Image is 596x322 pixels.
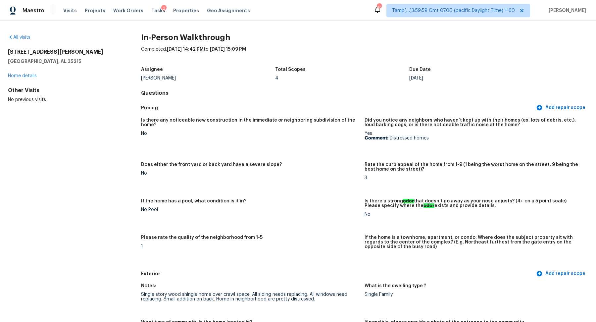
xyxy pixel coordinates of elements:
button: Add repair scope [535,268,588,280]
h5: Notes: [141,284,156,288]
h5: Does either the front yard or back yard have a severe slope? [141,162,282,167]
h5: Exterior [141,270,535,277]
div: No [141,171,359,176]
span: [PERSON_NAME] [546,7,586,14]
h5: Is there any noticeable new construction in the immediate or neighboring subdivision of the home? [141,118,359,127]
span: Tamp[…]3:59:59 Gmt 0700 (pacific Daylight Time) + 60 [392,7,515,14]
span: Geo Assignments [207,7,250,14]
h5: What is the dwelling type ? [365,284,426,288]
div: Other Visits [8,87,120,94]
span: Visits [63,7,77,14]
div: Single story wood shingle home over crawl space. All siding needs replacing. All windows need rep... [141,292,359,301]
h2: [STREET_ADDRESS][PERSON_NAME] [8,49,120,55]
h5: If the home is a townhome, apartment, or condo: Where does the subject property sit with regards ... [365,235,583,249]
div: No Pool [141,207,359,212]
div: [PERSON_NAME] [141,76,275,80]
p: Distressed homes [365,136,583,140]
div: 464 [377,4,381,11]
div: 2 [161,5,167,12]
h5: Please rate the quality of the neighborhood from 1-5 [141,235,263,240]
h5: If the home has a pool, what condition is it in? [141,199,246,203]
h4: Questions [141,90,588,96]
h5: Is there a strong that doesn't go away as your nose adjusts? (4+ on a 5 point scale) Please speci... [365,199,583,208]
div: Completed: to [141,46,588,63]
h5: Did you notice any neighbors who haven't kept up with their homes (ex. lots of debris, etc.), lou... [365,118,583,127]
ah_el_jm_1744356538015: odor [403,199,414,203]
div: No [365,212,583,217]
div: [DATE] [409,76,543,80]
span: [DATE] 14:42 PM [167,47,204,52]
span: Properties [173,7,199,14]
h5: Total Scopes [275,67,306,72]
h5: [GEOGRAPHIC_DATA], AL 35215 [8,58,120,65]
span: Tasks [151,8,165,13]
span: [DATE] 15:09 PM [210,47,246,52]
span: Add repair scope [537,270,585,278]
span: Add repair scope [537,104,585,112]
span: Work Orders [113,7,143,14]
ah_el_jm_1744356538015: odor [423,203,434,208]
div: 3 [365,176,583,180]
div: 1 [141,244,359,248]
h5: Due Date [409,67,431,72]
button: Add repair scope [535,102,588,114]
b: Comment: [365,136,388,140]
div: Single Family [365,292,583,297]
span: No previous visits [8,97,46,102]
div: Yes [365,131,583,140]
a: Home details [8,74,37,78]
h2: In-Person Walkthrough [141,34,588,41]
div: 4 [275,76,409,80]
h5: Rate the curb appeal of the home from 1-9 (1 being the worst home on the street, 9 being the best... [365,162,583,172]
a: All visits [8,35,30,40]
span: Projects [85,7,105,14]
h5: Pricing [141,104,535,111]
div: No [141,131,359,136]
span: Maestro [23,7,44,14]
h5: Assignee [141,67,163,72]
